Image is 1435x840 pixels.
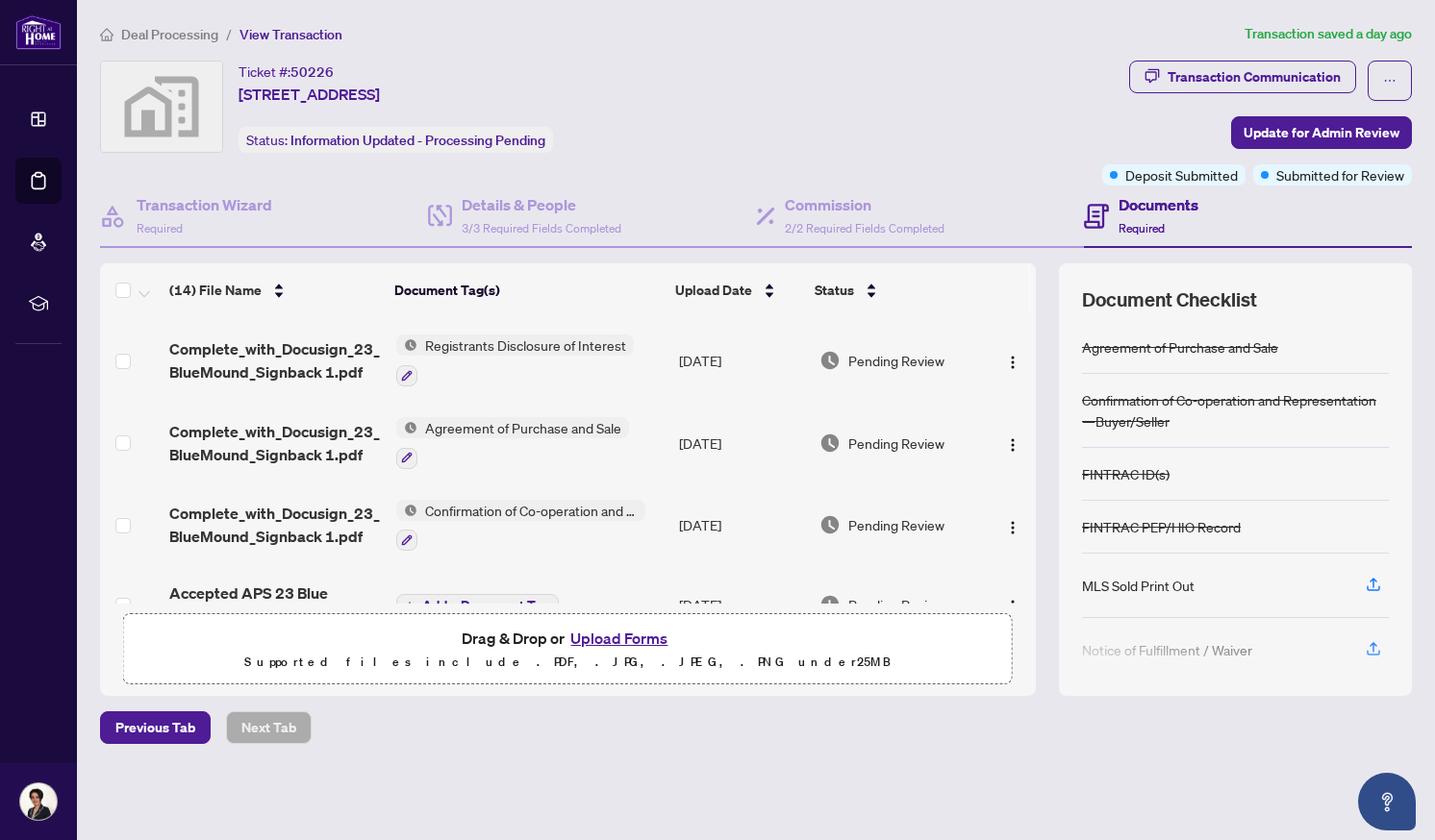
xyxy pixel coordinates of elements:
[136,651,1000,674] p: Supported files include .PDF, .JPG, .JPEG, .PNG under 25 MB
[396,500,417,521] img: Status Icon
[1119,221,1165,235] span: Required
[417,500,645,521] span: Confirmation of Co-operation and Representation—Buyer/Seller
[1082,516,1241,537] div: FINTRAC PEP/HIO Record
[819,350,841,371] img: Document Status
[1129,61,1356,93] button: Transaction Communication
[162,263,387,317] th: (14) File Name
[239,61,334,83] div: Ticket #:
[1082,286,1257,313] span: Document Checklist
[815,280,854,301] span: Status
[848,514,944,535] span: Pending Review
[396,500,645,552] button: Status IconConfirmation of Co-operation and Representation—Buyer/Seller
[226,711,312,744] button: Next Tab
[121,26,218,43] span: Deal Processing
[239,26,342,43] span: View Transaction
[239,127,553,153] div: Status:
[1276,164,1404,185] span: Submitted for Review
[124,614,1012,685] span: Drag & Drop orUpload FormsSupported files include .PDF, .JPG, .JPEG, .PNG under25MB
[819,594,841,615] img: Document Status
[785,193,944,216] h4: Commission
[1082,463,1170,484] div: FINTRAC ID(s)
[462,193,621,216] h4: Details & People
[1119,193,1198,216] h4: Documents
[1125,164,1238,185] span: Deposit Submitted
[396,594,559,617] button: Add a Document Tag
[290,63,334,81] span: 50226
[848,432,944,454] span: Pending Review
[462,626,673,651] span: Drag & Drop or
[20,783,57,820] img: Profile Icon
[1005,599,1020,614] img: Logo
[667,263,807,317] th: Upload Date
[405,601,415,610] span: plus
[169,502,380,548] span: Complete_with_Docusign_23_BlueMound_Signback 1.pdf
[807,263,981,317] th: Status
[671,319,812,402] td: [DATE]
[417,417,629,438] span: Agreement of Purchase and Sale
[1245,23,1412,45] article: Transaction saved a day ago
[997,345,1028,376] button: Logo
[100,28,113,41] span: home
[101,62,222,152] img: svg%3e
[848,350,944,371] span: Pending Review
[387,263,668,317] th: Document Tag(s)
[226,23,232,45] li: /
[848,594,944,615] span: Pending Review
[1082,336,1278,358] div: Agreement of Purchase and Sale
[169,280,262,301] span: (14) File Name
[396,417,629,469] button: Status IconAgreement of Purchase and Sale
[1005,437,1020,453] img: Logo
[396,334,417,356] img: Status Icon
[396,334,634,386] button: Status IconRegistrants Disclosure of Interest
[169,581,380,628] span: Accepted APS 23 Blue Mound.pdf
[169,420,380,466] span: Complete_with_Docusign_23_BlueMound_Signback 1.pdf
[1383,74,1397,87] span: ellipsis
[1082,389,1389,432] div: Confirmation of Co-operation and Representation—Buyer/Seller
[1231,116,1412,149] button: Update for Admin Review
[137,193,272,216] h4: Transaction Wizard
[671,402,812,484] td: [DATE]
[396,592,559,617] button: Add a Document Tag
[675,280,752,301] span: Upload Date
[137,221,183,235] span: Required
[15,14,62,50] img: logo
[1082,575,1195,596] div: MLS Sold Print Out
[100,711,211,744] button: Previous Tab
[997,509,1028,540] button: Logo
[997,589,1028,620] button: Logo
[1005,520,1020,535] img: Logo
[1082,639,1252,660] div: Notice of Fulfillment / Waiver
[462,221,621,235] span: 3/3 Required Fields Completed
[422,599,550,612] span: Add a Document Tag
[169,337,380,383] span: Complete_with_Docusign_23_BlueMound_Signback 1.pdf
[565,626,673,651] button: Upload Forms
[785,221,944,235] span: 2/2 Required Fields Completed
[115,712,195,743] span: Previous Tab
[819,514,841,535] img: Document Status
[417,334,634,356] span: Registrants Disclosure of Interest
[1358,773,1416,830] button: Open asap
[997,428,1028,458] button: Logo
[1244,117,1399,148] span: Update for Admin Review
[396,417,417,438] img: Status Icon
[290,132,545,149] span: Information Updated - Processing Pending
[671,484,812,567] td: [DATE]
[671,566,812,643] td: [DATE]
[1005,355,1020,370] img: Logo
[1168,62,1341,92] div: Transaction Communication
[239,83,380,106] span: [STREET_ADDRESS]
[819,432,841,454] img: Document Status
